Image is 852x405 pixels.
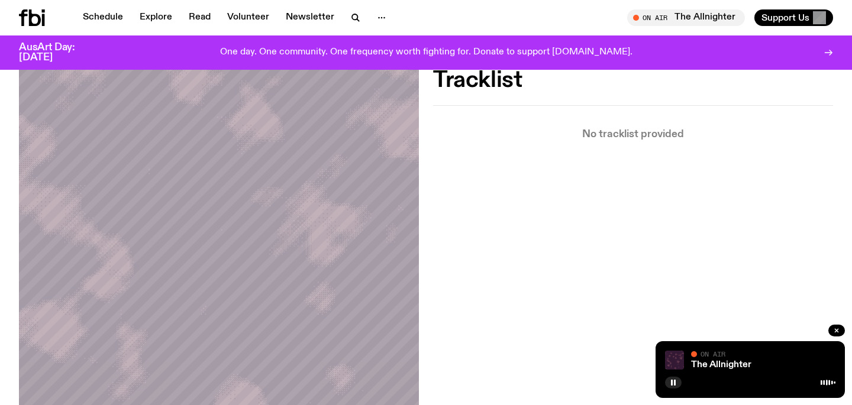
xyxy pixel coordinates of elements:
button: On AirThe Allnighter [627,9,745,26]
a: Read [182,9,218,26]
a: Volunteer [220,9,276,26]
p: One day. One community. One frequency worth fighting for. Donate to support [DOMAIN_NAME]. [220,47,632,58]
a: Schedule [76,9,130,26]
button: Support Us [754,9,833,26]
p: No tracklist provided [433,129,833,140]
span: On Air [701,350,725,358]
a: Explore [133,9,179,26]
h2: Tracklist [433,70,833,91]
a: The Allnighter [691,360,751,370]
span: Support Us [761,12,809,23]
a: Newsletter [279,9,341,26]
h3: AusArt Day: [DATE] [19,43,95,63]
